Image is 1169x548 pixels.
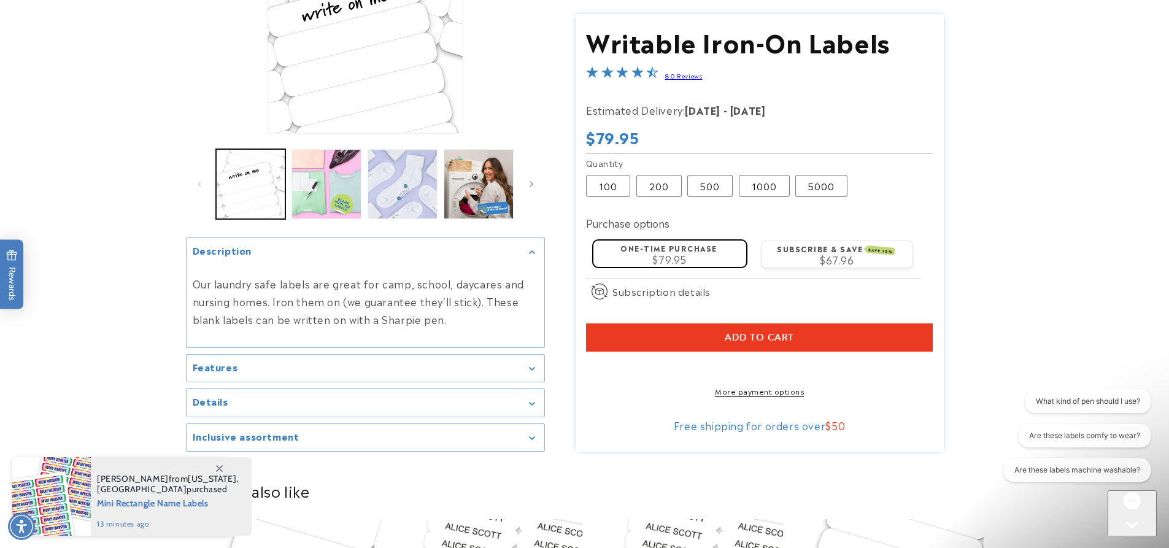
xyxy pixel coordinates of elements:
span: $ [825,418,831,433]
h2: Details [193,395,228,407]
span: Mini Rectangle Name Labels [97,495,239,510]
button: Load image 3 in gallery view [368,149,438,219]
iframe: Gorgias live chat conversation starters [995,390,1157,493]
button: Add to cart [586,323,933,352]
label: 500 [687,175,733,197]
span: [GEOGRAPHIC_DATA] [97,484,187,495]
h1: Writable Iron-On Labels [586,25,933,57]
legend: Quantity [586,158,624,170]
summary: Inclusive assortment [187,424,544,452]
strong: [DATE] [730,102,766,117]
h2: Features [193,361,238,373]
p: Estimated Delivery: [586,101,893,119]
label: 200 [636,175,682,197]
span: Subscription details [612,284,711,299]
span: [US_STATE] [188,473,236,484]
span: SAVE 15% [866,245,895,255]
h2: You may also like [186,481,984,500]
summary: Details [187,389,544,417]
button: Load image 4 in gallery view [444,149,514,219]
a: 80 Reviews - open in a new tab [665,71,702,80]
button: Slide right [518,171,545,198]
iframe: Sign Up via Text for Offers [10,450,155,487]
strong: [DATE] [685,102,720,117]
label: 100 [586,175,630,197]
iframe: Gorgias live chat messenger [1108,490,1157,536]
button: Load image 2 in gallery view [291,149,361,219]
span: $79.95 [586,126,639,149]
span: 13 minutes ago [97,519,239,530]
strong: - [723,102,728,117]
label: One-time purchase [620,242,717,253]
label: 5000 [795,175,847,197]
div: Free shipping for orders over [586,419,933,431]
button: Load image 1 in gallery view [216,149,286,219]
label: 1000 [739,175,790,197]
span: 4.3-star overall rating [586,68,658,82]
summary: Features [187,355,544,382]
p: Our laundry safe labels are great for camp, school, daycares and nursing homes. Iron them on (we ... [193,275,538,328]
span: Rewards [6,249,18,300]
button: Slide left [186,171,213,198]
h2: Inclusive assortment [193,430,299,442]
div: Accessibility Menu [8,513,35,540]
summary: Description [187,238,544,266]
label: Subscribe & save [777,243,895,254]
span: Add to cart [725,332,794,343]
span: $67.96 [820,252,854,267]
span: from , purchased [97,474,239,495]
h2: Description [193,244,252,257]
a: More payment options [586,385,933,396]
span: 50 [831,418,845,433]
span: $79.95 [652,252,687,266]
label: Purchase options [586,215,669,230]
